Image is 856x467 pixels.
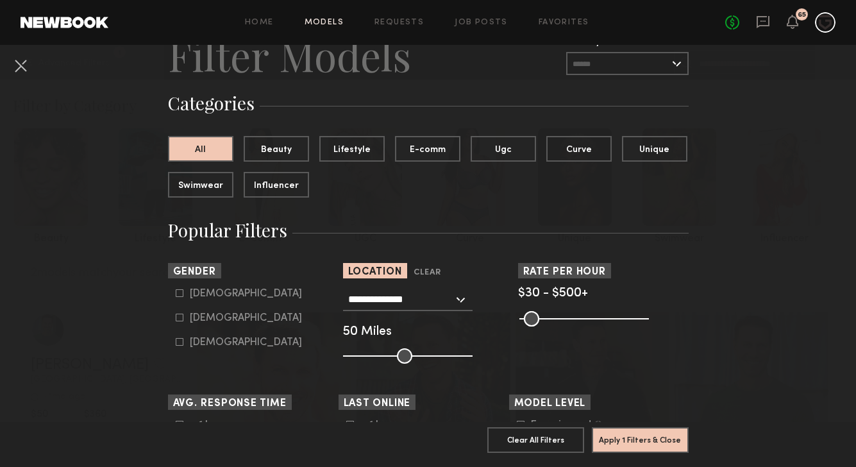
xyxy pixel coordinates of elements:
[343,327,514,338] div: 50 Miles
[455,19,508,27] a: Job Posts
[190,314,302,322] div: [DEMOGRAPHIC_DATA]
[348,267,402,277] span: Location
[798,12,806,19] div: 65
[531,421,591,429] div: Experienced
[360,421,410,429] div: < 1 hour
[395,136,460,162] button: E-comm
[471,136,536,162] button: Ugc
[622,136,687,162] button: Unique
[10,55,31,76] button: Cancel
[546,136,612,162] button: Curve
[305,19,344,27] a: Models
[168,136,233,162] button: All
[168,30,411,81] h2: Filter Models
[523,267,607,277] span: Rate per Hour
[190,339,302,346] div: [DEMOGRAPHIC_DATA]
[344,399,411,409] span: Last Online
[244,136,309,162] button: Beauty
[245,19,274,27] a: Home
[518,287,588,300] span: $30 - $500+
[168,91,689,115] h3: Categories
[487,427,584,453] button: Clear All Filters
[319,136,385,162] button: Lifestyle
[374,19,424,27] a: Requests
[190,290,302,298] div: [DEMOGRAPHIC_DATA]
[168,172,233,198] button: Swimwear
[244,172,309,198] button: Influencer
[173,399,287,409] span: Avg. Response Time
[539,19,589,27] a: Favorites
[414,266,441,280] button: Clear
[592,427,689,453] button: Apply 1 Filters & Close
[10,55,31,78] common-close-button: Cancel
[514,399,586,409] span: Model Level
[173,267,216,277] span: Gender
[190,421,240,429] div: < 1 hour
[168,218,689,242] h3: Popular Filters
